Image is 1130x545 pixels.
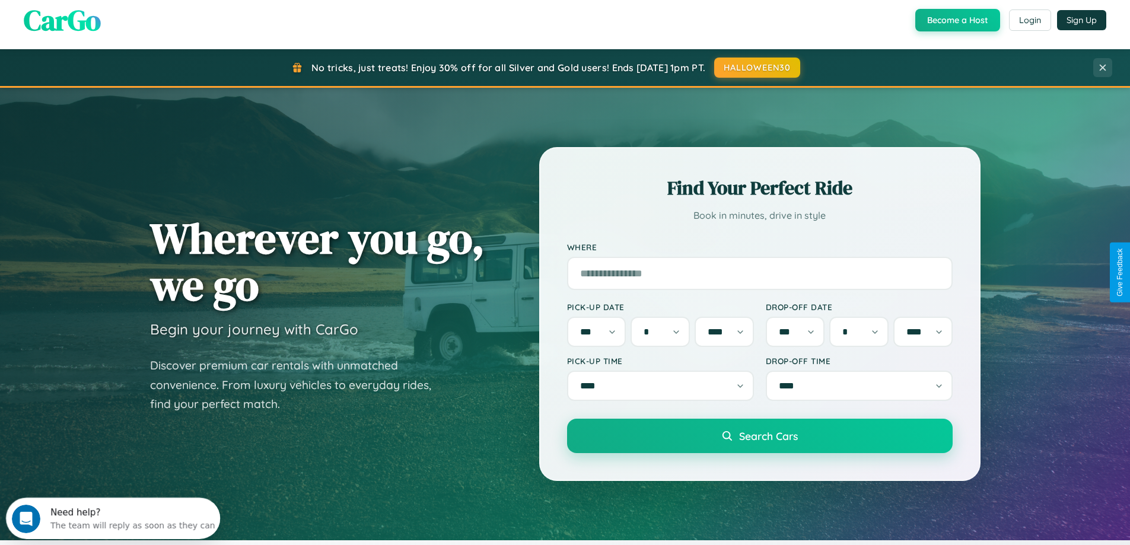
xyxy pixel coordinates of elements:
[567,302,754,312] label: Pick-up Date
[739,429,798,442] span: Search Cars
[766,356,953,366] label: Drop-off Time
[311,62,705,74] span: No tricks, just treats! Enjoy 30% off for all Silver and Gold users! Ends [DATE] 1pm PT.
[6,498,220,539] iframe: Intercom live chat discovery launcher
[567,356,754,366] label: Pick-up Time
[1009,9,1051,31] button: Login
[1057,10,1106,30] button: Sign Up
[150,356,447,414] p: Discover premium car rentals with unmatched convenience. From luxury vehicles to everyday rides, ...
[24,1,101,40] span: CarGo
[567,175,953,201] h2: Find Your Perfect Ride
[44,10,209,20] div: Need help?
[1116,248,1124,297] div: Give Feedback
[5,5,221,37] div: Open Intercom Messenger
[766,302,953,312] label: Drop-off Date
[150,215,485,308] h1: Wherever you go, we go
[567,207,953,224] p: Book in minutes, drive in style
[44,20,209,32] div: The team will reply as soon as they can
[12,505,40,533] iframe: Intercom live chat
[150,320,358,338] h3: Begin your journey with CarGo
[567,419,953,453] button: Search Cars
[567,242,953,252] label: Where
[714,58,800,78] button: HALLOWEEN30
[915,9,1000,31] button: Become a Host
